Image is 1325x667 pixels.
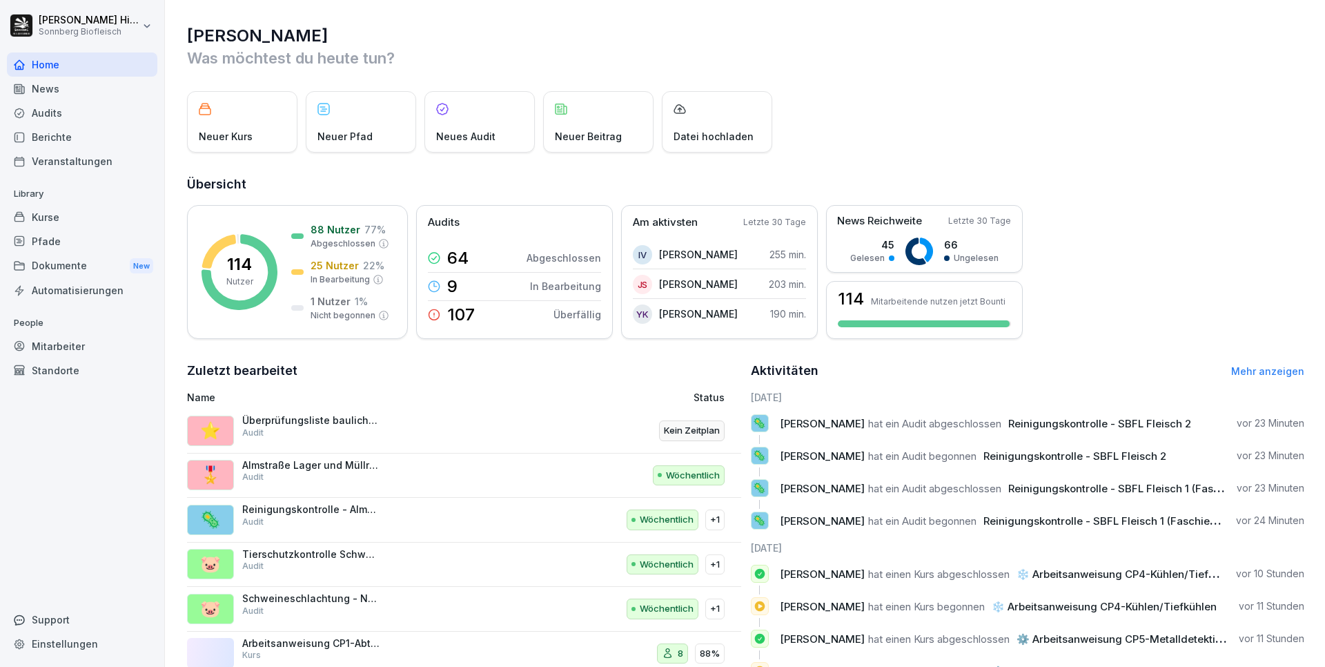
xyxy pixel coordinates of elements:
p: Audit [242,471,264,483]
p: 22 % [363,258,384,273]
p: Neuer Kurs [199,129,253,144]
p: Reinigungskontrolle - Almstraße, Schlachtung/Zerlegung [242,503,380,516]
p: Datei hochladen [674,129,754,144]
span: hat einen Kurs abgeschlossen [868,632,1010,646]
p: vor 10 Stunden [1236,567,1304,581]
p: Library [7,183,157,205]
p: Audit [242,605,264,617]
p: 114 [227,256,252,273]
p: 45 [850,238,894,252]
p: [PERSON_NAME] [659,277,738,291]
p: 203 min. [769,277,806,291]
span: hat ein Audit abgeschlossen [868,417,1001,430]
p: 🎖️ [200,463,221,487]
a: Einstellungen [7,632,157,656]
p: 25 Nutzer [311,258,359,273]
a: Mehr anzeigen [1231,365,1304,377]
p: In Bearbeitung [530,279,601,293]
a: Automatisierungen [7,278,157,302]
p: 88 Nutzer [311,222,360,237]
p: Audit [242,427,264,439]
div: Support [7,608,157,632]
a: Audits [7,101,157,125]
p: vor 11 Stunden [1239,632,1304,646]
p: Letzte 30 Tage [948,215,1011,227]
span: Reinigungskontrolle - SBFL Fleisch 1 (Faschiertes) [1008,482,1257,495]
div: YK [633,304,652,324]
p: 64 [447,250,469,267]
span: hat ein Audit abgeschlossen [868,482,1001,495]
p: Nicht begonnen [311,309,375,322]
p: 66 [944,238,999,252]
p: 1 Nutzer [311,294,351,309]
p: Wöchentlich [640,602,694,616]
a: Mitarbeiter [7,334,157,358]
p: vor 23 Minuten [1237,481,1304,495]
h6: [DATE] [751,541,1305,555]
div: Kurse [7,205,157,229]
h2: Zuletzt bearbeitet [187,361,741,380]
a: ⭐Überprüfungsliste bauliche Mängel, [GEOGRAPHIC_DATA]AuditKein Zeitplan [187,409,741,454]
p: Kurs [242,649,261,661]
h6: [DATE] [751,390,1305,405]
h2: Übersicht [187,175,1304,194]
p: 255 min. [769,247,806,262]
p: 🦠 [753,511,766,530]
a: DokumenteNew [7,253,157,279]
p: Schweineschlachtung - Nacharbeiten [242,592,380,605]
p: Abgeschlossen [527,251,601,265]
h1: [PERSON_NAME] [187,25,1304,47]
span: [PERSON_NAME] [780,632,865,646]
span: ❄️ Arbeitsanweisung CP4-Kühlen/Tiefkühlen [1017,568,1241,581]
span: [PERSON_NAME] [780,449,865,463]
p: Nutzer [226,275,253,288]
div: JS [633,275,652,294]
span: Reinigungskontrolle - SBFL Fleisch 2 [983,449,1166,463]
p: [PERSON_NAME] [659,247,738,262]
p: vor 23 Minuten [1237,449,1304,463]
p: 9 [447,278,458,295]
div: Veranstaltungen [7,149,157,173]
span: hat einen Kurs begonnen [868,600,985,613]
p: Tierschutzkontrolle Schwein [242,548,380,561]
p: 🦠 [753,478,766,498]
span: hat ein Audit begonnen [868,514,976,528]
span: Reinigungskontrolle - SBFL Fleisch 1 (Faschiertes) [983,514,1233,528]
p: 🦠 [200,507,221,532]
p: Ungelesen [954,252,999,264]
p: In Bearbeitung [311,273,370,286]
p: Audit [242,516,264,528]
span: ❄️ Arbeitsanweisung CP4-Kühlen/Tiefkühlen [992,600,1217,613]
p: Wöchentlich [640,558,694,572]
p: Am aktivsten [633,215,698,231]
p: [PERSON_NAME] Hinterreither [39,14,139,26]
p: 1 % [355,294,368,309]
p: +1 [710,513,720,527]
p: 88% [700,647,720,661]
span: [PERSON_NAME] [780,514,865,528]
p: +1 [710,558,720,572]
a: Standorte [7,358,157,383]
p: Gelesen [850,252,885,264]
span: [PERSON_NAME] [780,600,865,613]
a: Pfade [7,229,157,253]
p: Abgeschlossen [311,238,375,250]
p: Überfällig [553,307,601,322]
a: 🐷Tierschutzkontrolle SchweinAuditWöchentlich+1 [187,543,741,588]
p: 🦠 [753,414,766,433]
span: [PERSON_NAME] [780,417,865,430]
p: News Reichweite [837,213,922,229]
p: Wöchentlich [666,469,720,483]
a: Home [7,52,157,77]
a: Berichte [7,125,157,149]
p: 107 [447,307,475,323]
p: Was möchtest du heute tun? [187,47,1304,69]
p: 🦠 [753,446,766,465]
